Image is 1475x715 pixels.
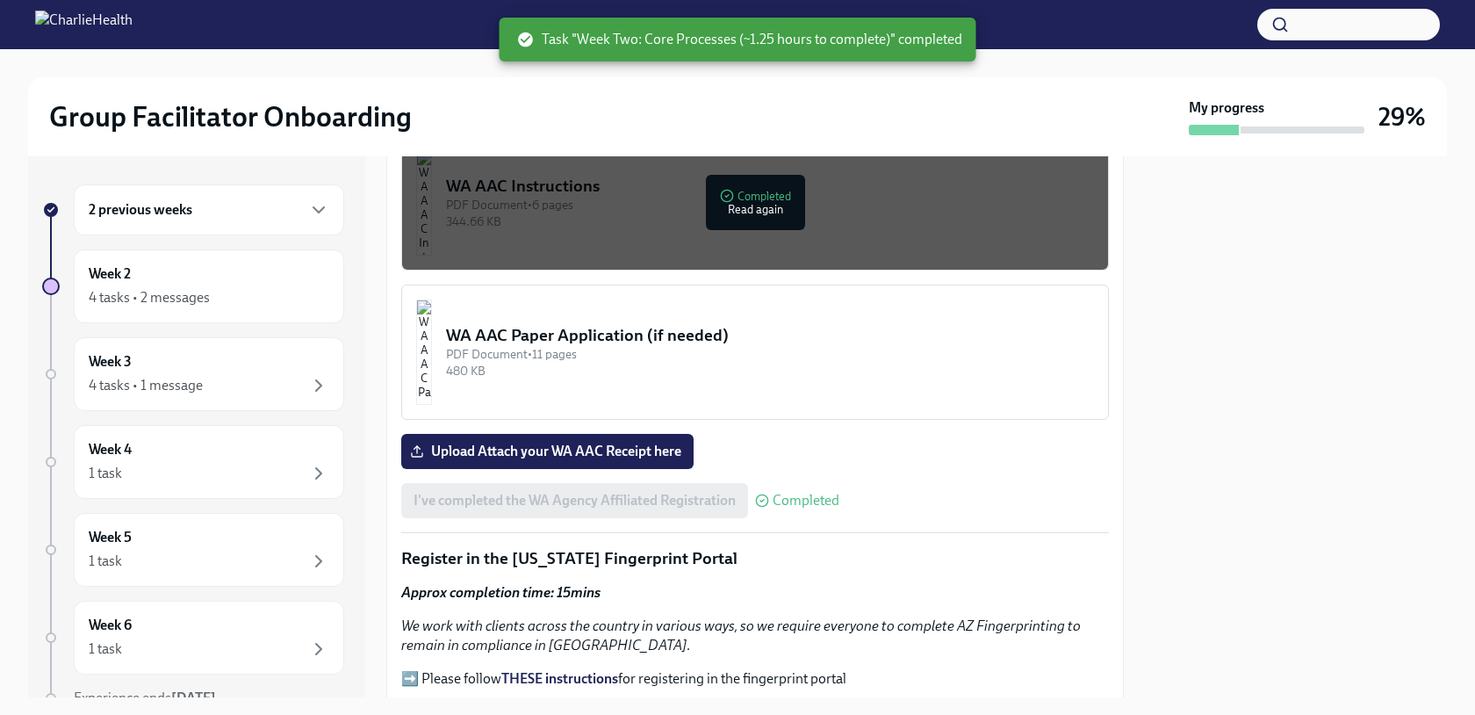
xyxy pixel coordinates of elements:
h6: Week 6 [89,616,132,635]
img: WA AAC Paper Application (if needed) [416,300,432,405]
a: THESE instructions [501,670,618,687]
div: 2 previous weeks [74,184,344,235]
strong: My progress [1189,98,1264,118]
div: PDF Document • 11 pages [446,346,1094,363]
div: 1 task [89,464,122,483]
span: Completed [773,494,839,508]
a: Week 41 task [42,425,344,499]
span: Task "Week Two: Core Processes (~1.25 hours to complete)" completed [517,30,962,49]
p: Register in the [US_STATE] Fingerprint Portal [401,547,1109,570]
img: CharlieHealth [35,11,133,39]
a: Week 34 tasks • 1 message [42,337,344,411]
button: WA AAC InstructionsPDF Document•6 pages344.66 KBCompletedRead again [401,135,1109,271]
em: We work with clients across the country in various ways, so we require everyone to complete AZ Fi... [401,617,1081,654]
h6: Week 5 [89,528,132,547]
div: 480 KB [446,363,1094,379]
div: 344.66 KB [446,213,1094,230]
div: WA AAC Instructions [446,175,1094,198]
span: Experience ends [74,690,216,706]
h3: 29% [1378,101,1426,133]
div: 1 task [89,552,122,571]
strong: Approx completion time: 15mins [401,584,601,601]
div: WA AAC Paper Application (if needed) [446,324,1094,347]
h6: Week 4 [89,440,132,459]
span: Upload Attach your WA AAC Receipt here [414,443,681,460]
a: Week 61 task [42,601,344,675]
h6: Week 2 [89,264,131,284]
strong: [DATE] [171,690,216,706]
div: 4 tasks • 1 message [89,376,203,395]
a: Week 51 task [42,513,344,587]
label: Upload Attach your WA AAC Receipt here [401,434,694,469]
p: ➡️ Please follow for registering in the fingerprint portal [401,669,1109,689]
a: Week 24 tasks • 2 messages [42,249,344,323]
div: 4 tasks • 2 messages [89,288,210,307]
h6: Week 3 [89,352,132,372]
h6: 2 previous weeks [89,200,192,220]
h2: Group Facilitator Onboarding [49,99,412,134]
div: PDF Document • 6 pages [446,197,1094,213]
button: WA AAC Paper Application (if needed)PDF Document•11 pages480 KB [401,285,1109,420]
div: 1 task [89,639,122,659]
img: WA AAC Instructions [416,150,432,256]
